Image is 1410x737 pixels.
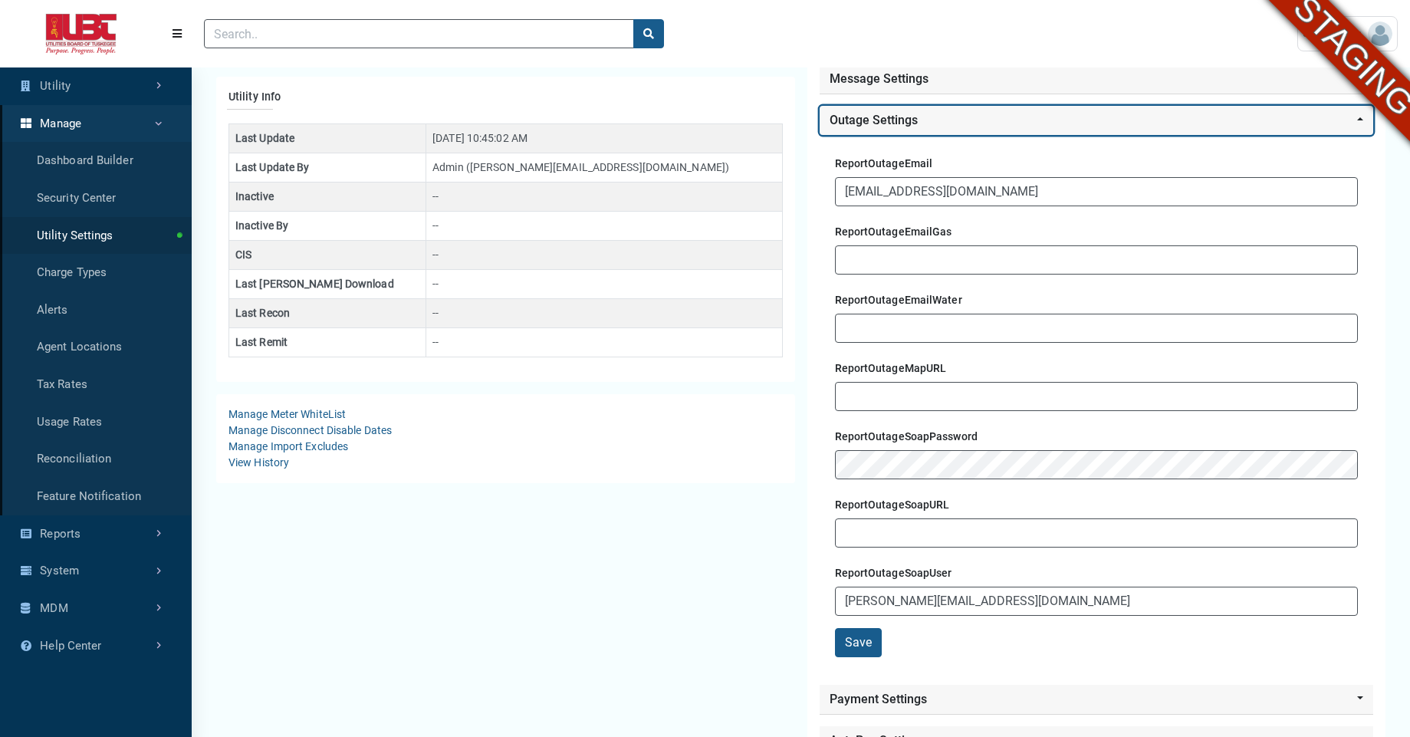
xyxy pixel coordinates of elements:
th: CIS [229,241,426,270]
label: ReportOutageSoapURL [835,492,950,518]
th: Last Update By [229,153,426,183]
label: ReportOutageEmailGas [835,219,952,245]
button: search [633,19,664,48]
span: User Settings [1303,26,1368,41]
td: -- [426,241,782,270]
td: Admin ([PERSON_NAME][EMAIL_ADDRESS][DOMAIN_NAME]) [426,153,782,183]
th: Last Recon [229,299,426,328]
label: ReportOutageEmailWater [835,287,962,314]
td: -- [426,212,782,241]
a: User Settings [1297,16,1398,51]
a: Manage Disconnect Disable Dates [228,423,783,439]
button: Payment Settings [820,685,1374,714]
h2: Utility Info [228,89,783,106]
a: View History [228,455,783,471]
a: Manage Import Excludes [228,439,783,455]
button: Menu [163,20,192,48]
td: -- [426,328,782,357]
td: -- [426,270,782,299]
a: Manage Meter WhiteList [228,406,783,423]
td: -- [426,299,782,328]
button: Message Settings [820,64,1374,94]
button: Save [835,628,882,657]
td: [DATE] 10:45:02 AM [426,124,782,153]
td: -- [426,183,782,212]
label: ReportOutageMapURL [835,355,947,382]
label: ReportOutageSoapPassword [835,423,978,450]
label: ReportOutageSoapUser [835,560,952,587]
th: Last [PERSON_NAME] Download [229,270,426,299]
label: ReportOutageEmail [835,150,933,177]
th: Last Update [229,124,426,153]
input: Search [204,19,634,48]
th: Inactive By [229,212,426,241]
img: ALTSK Logo [12,14,150,54]
button: Outage Settings [820,106,1374,135]
th: Inactive [229,183,426,212]
th: Last Remit [229,328,426,357]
